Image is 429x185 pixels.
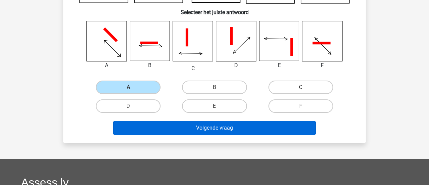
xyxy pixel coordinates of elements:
[96,99,161,113] label: D
[96,81,161,94] label: A
[211,61,261,70] div: D
[268,99,333,113] label: F
[182,81,247,94] label: B
[81,61,132,70] div: A
[113,121,316,135] button: Volgende vraag
[168,64,218,73] div: C
[125,61,175,70] div: B
[254,61,305,70] div: E
[297,61,348,70] div: F
[74,4,355,15] h6: Selecteer het juiste antwoord
[182,99,247,113] label: E
[268,81,333,94] label: C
